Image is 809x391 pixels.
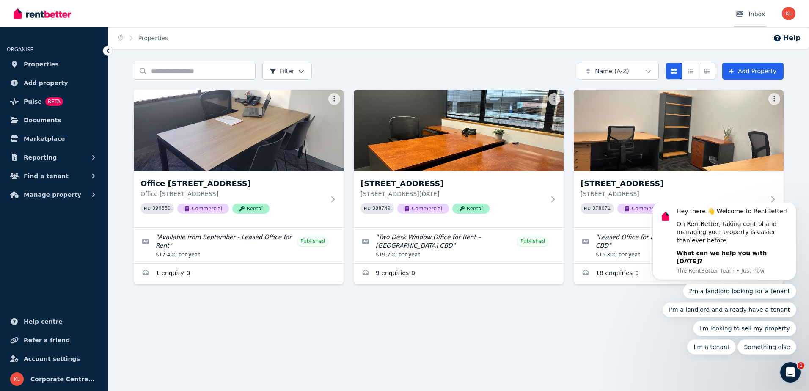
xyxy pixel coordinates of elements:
[13,81,157,152] div: Quick reply options
[134,264,344,284] a: Enquiries for Office 2, Level 1/21 Best Street, Devonport
[372,206,391,212] code: 388749
[98,137,157,152] button: Quick reply: Something else
[24,335,70,345] span: Refer a friend
[7,130,101,147] a: Marketplace
[24,78,68,88] span: Add property
[699,63,715,80] button: Expanded list view
[140,178,325,190] h3: Office [STREET_ADDRESS]
[581,178,765,190] h3: [STREET_ADDRESS]
[14,7,71,20] img: RentBetter
[666,63,715,80] div: View options
[37,5,150,13] div: Hey there 👋 Welcome to RentBetter!
[354,90,564,171] img: Suite 6 3/85 Macquarie Street, Hobart TAS 7000
[134,90,344,227] a: Office 2, Level 1/21 Best Street, DevonportOffice [STREET_ADDRESS]Office [STREET_ADDRESS]PID 3965...
[7,313,101,330] a: Help centre
[7,74,101,91] a: Add property
[262,63,312,80] button: Filter
[24,190,81,200] span: Manage property
[37,64,150,72] p: Message from The RentBetter Team, sent Just now
[30,374,98,384] span: Corporate Centres [GEOGRAPHIC_DATA]
[574,90,784,227] a: Suite 10 3/85 Macquarie St, Hobart[STREET_ADDRESS][STREET_ADDRESS]PID 378071CommercialRental
[798,362,804,369] span: 1
[574,228,784,263] a: Edit listing: Leased Office for Rent – Hobart CBD
[43,81,157,96] button: Quick reply: I'm a landlord looking for a tenant
[354,264,564,284] a: Enquiries for Suite 6 3/85 Macquarie Street, Hobart TAS 7000
[360,178,545,190] h3: [STREET_ADDRESS]
[24,115,61,125] span: Documents
[7,112,101,129] a: Documents
[7,350,101,367] a: Account settings
[134,228,344,263] a: Edit listing: Available from September - Leased Office for Rent
[574,90,784,171] img: Suite 10 3/85 Macquarie St, Hobart
[452,204,490,214] span: Rental
[7,186,101,203] button: Manage property
[24,134,65,144] span: Marketplace
[682,63,699,80] button: Compact list view
[232,204,270,214] span: Rental
[574,264,784,284] a: Enquiries for Suite 10 3/85 Macquarie St, Hobart
[581,190,765,198] p: [STREET_ADDRESS]
[108,27,178,49] nav: Breadcrumb
[7,168,101,184] button: Find a tenant
[24,171,69,181] span: Find a tenant
[37,5,150,63] div: Message content
[24,152,57,162] span: Reporting
[397,204,449,214] span: Commercial
[782,7,795,20] img: Corporate Centres Tasmania
[595,67,629,75] span: Name (A-Z)
[45,97,63,106] span: BETA
[592,206,611,212] code: 378071
[24,96,42,107] span: Pulse
[23,99,157,115] button: Quick reply: I'm a landlord and already have a tenant
[37,17,150,42] div: On RentBetter, taking control and managing your property is easier than ever before.
[270,67,294,75] span: Filter
[640,203,809,360] iframe: Intercom notifications message
[7,56,101,73] a: Properties
[138,35,168,41] a: Properties
[578,63,659,80] button: Name (A-Z)
[584,206,591,211] small: PID
[144,206,151,211] small: PID
[328,93,340,105] button: More options
[354,90,564,227] a: Suite 6 3/85 Macquarie Street, Hobart TAS 7000[STREET_ADDRESS][STREET_ADDRESS][DATE]PID 388749Com...
[735,10,765,18] div: Inbox
[354,228,564,263] a: Edit listing: Two Desk Window Office for Rent – Hobart CBD
[722,63,784,80] a: Add Property
[24,59,59,69] span: Properties
[666,63,682,80] button: Card view
[780,362,801,383] iframe: Intercom live chat
[360,190,545,198] p: [STREET_ADDRESS][DATE]
[53,118,157,133] button: Quick reply: I'm looking to sell my property
[47,137,96,152] button: Quick reply: I'm a tenant
[177,204,229,214] span: Commercial
[37,47,127,62] b: What can we help you with [DATE]?
[140,190,325,198] p: Office [STREET_ADDRESS]
[364,206,371,211] small: PID
[7,47,33,52] span: ORGANISE
[134,90,344,171] img: Office 2, Level 1/21 Best Street, Devonport
[548,93,560,105] button: More options
[768,93,780,105] button: More options
[24,354,80,364] span: Account settings
[7,332,101,349] a: Refer a friend
[7,93,101,110] a: PulseBETA
[7,149,101,166] button: Reporting
[24,317,63,327] span: Help centre
[10,372,24,386] img: Corporate Centres Tasmania
[773,33,801,43] button: Help
[617,204,669,214] span: Commercial
[152,206,171,212] code: 396550
[19,7,33,20] img: Profile image for The RentBetter Team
